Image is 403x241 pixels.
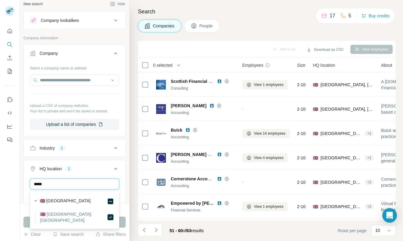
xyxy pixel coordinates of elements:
h4: Search [138,7,396,16]
div: Accounting [171,183,237,189]
span: View 4 employees [254,155,283,161]
p: Company information [23,35,126,41]
span: Scottish Financial News [171,79,219,84]
div: Company lookalikes [41,17,79,23]
span: 63 [186,228,191,233]
p: Upload a CSV of company websites. [30,103,119,108]
span: 2-10 [297,204,306,210]
span: 🇬🇧 [313,179,318,185]
button: Company lookalikes [24,13,125,28]
span: [GEOGRAPHIC_DATA], [GEOGRAPHIC_DATA], [GEOGRAPHIC_DATA] [321,106,374,112]
button: Quick start [5,26,15,37]
span: About [381,62,392,68]
button: Enrich CSV [5,52,15,63]
img: LinkedIn logo [217,79,222,84]
div: Accounting [171,110,237,115]
span: [GEOGRAPHIC_DATA], [GEOGRAPHIC_DATA], [GEOGRAPHIC_DATA] [321,155,362,161]
button: Use Surfe on LinkedIn [5,94,15,105]
button: My lists [5,66,15,77]
p: Your list is private and won't be saved or shared. [30,108,119,114]
button: HQ location1 [24,161,125,179]
span: [GEOGRAPHIC_DATA], [GEOGRAPHIC_DATA], [GEOGRAPHIC_DATA] [321,82,374,88]
span: results [170,228,204,233]
button: Use Surfe API [5,108,15,119]
button: View 1 employees [242,80,288,89]
button: Search [5,39,15,50]
label: 🇬🇧 [GEOGRAPHIC_DATA]: [GEOGRAPHIC_DATA] [40,211,107,223]
button: Save search [53,231,84,237]
div: 1 [65,166,72,172]
span: 🇬🇧 [313,82,318,88]
span: 2-10 [297,155,306,161]
span: People [199,23,213,29]
div: New search [23,1,43,7]
button: Feedback [5,134,15,145]
span: View 1 employees [254,82,283,87]
div: Accounting [171,134,237,140]
button: Industry1 [24,141,125,155]
img: LinkedIn logo [217,152,222,157]
span: HQ location [313,62,335,68]
button: Clear [23,231,41,237]
span: 2-10 [297,106,306,112]
span: Size [297,62,305,68]
img: Logo of Buick [156,129,166,138]
p: 10 [375,227,380,233]
p: 5 [349,12,351,19]
button: View 14 employees [242,129,290,138]
img: LinkedIn logo [217,176,222,181]
div: Select a company name or website [30,63,119,71]
button: Navigate to next page [150,224,162,236]
span: [GEOGRAPHIC_DATA], [GEOGRAPHIC_DATA], [GEOGRAPHIC_DATA] [321,179,362,185]
img: Logo of Clements Chartered Accountants [156,153,166,163]
span: Companies [153,23,175,29]
span: View 1 employees [254,204,283,209]
button: Navigate to previous page [138,224,150,236]
img: Logo of Empowered by Cloud [156,202,166,211]
span: Empowered by [PERSON_NAME] [171,200,214,206]
button: Download as CSV [302,45,348,54]
button: View 1 employees [242,202,288,211]
img: LinkedIn logo [185,128,190,133]
span: 🇬🇧 [313,130,318,136]
div: Open Intercom Messenger [382,208,397,223]
span: 2-10 [297,82,306,88]
div: HQ location [40,166,62,172]
span: 2-10 [297,130,306,136]
button: Buy credits [361,12,390,20]
span: [PERSON_NAME] Chartered Accountants [171,152,255,157]
button: Upload a list of companies [30,119,119,130]
span: of [183,228,187,233]
div: 1 [58,145,65,151]
p: 17 [330,12,335,19]
span: [PERSON_NAME] [171,103,206,109]
img: Logo of Alex Quinn [156,104,166,114]
span: 2-10 [297,179,306,185]
button: View 4 employees [242,153,288,162]
span: - [242,180,244,185]
span: 0 selected [153,62,173,68]
span: Cornerstone Accounting [171,176,221,181]
img: Logo of Cornerstone Accounting [156,177,166,187]
button: Dashboard [5,121,15,132]
div: Consulting [171,86,237,91]
span: 🇬🇧 [313,204,318,210]
span: [GEOGRAPHIC_DATA], [GEOGRAPHIC_DATA], [GEOGRAPHIC_DATA] [321,130,362,136]
span: 🇬🇧 [313,155,318,161]
div: + 1 [365,155,374,161]
span: Employees [242,62,263,68]
img: LinkedIn logo [209,103,214,108]
div: + 2 [365,204,374,209]
div: Accounting [171,159,237,164]
img: LinkedIn logo [217,201,222,206]
span: 51 - 60 [170,228,183,233]
span: Rows per page [338,228,366,234]
span: 🇬🇧 [313,106,318,112]
span: View 14 employees [254,131,286,136]
img: Logo of Scottish Financial News [156,80,166,90]
div: Company [40,50,58,56]
div: Industry [40,145,55,151]
span: Buick [171,127,182,133]
div: + 1 [365,131,374,136]
label: 🇬🇧 [GEOGRAPHIC_DATA] [40,198,91,205]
